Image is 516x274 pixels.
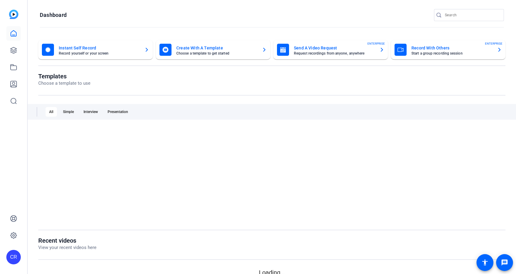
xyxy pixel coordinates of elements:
button: Record With OthersStart a group recording sessionENTERPRISE [391,40,505,59]
h1: Templates [38,73,90,80]
span: ENTERPRISE [367,41,385,46]
input: Search [445,11,499,19]
p: Choose a template to use [38,80,90,87]
div: Presentation [104,107,132,117]
mat-icon: accessibility [481,259,489,266]
mat-card-subtitle: Request recordings from anyone, anywhere [294,52,375,55]
div: CR [6,250,21,264]
h1: Recent videos [38,237,96,244]
mat-icon: message [501,259,508,266]
mat-card-title: Instant Self Record [59,44,140,52]
div: Interview [80,107,102,117]
div: All [46,107,57,117]
mat-card-subtitle: Record yourself or your screen [59,52,140,55]
div: Simple [59,107,77,117]
h1: Dashboard [40,11,67,19]
mat-card-title: Send A Video Request [294,44,375,52]
button: Create With A TemplateChoose a template to get started [156,40,270,59]
p: View your recent videos here [38,244,96,251]
mat-card-title: Create With A Template [176,44,257,52]
mat-card-subtitle: Start a group recording session [411,52,492,55]
mat-card-title: Record With Others [411,44,492,52]
button: Send A Video RequestRequest recordings from anyone, anywhereENTERPRISE [273,40,388,59]
mat-card-subtitle: Choose a template to get started [176,52,257,55]
button: Instant Self RecordRecord yourself or your screen [38,40,153,59]
img: blue-gradient.svg [9,10,18,19]
span: ENTERPRISE [485,41,502,46]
